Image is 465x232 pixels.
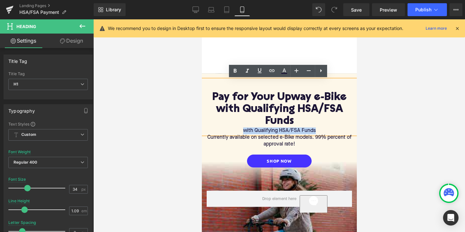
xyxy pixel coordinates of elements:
[423,25,449,32] a: Learn more
[98,176,149,193] iframe: Gorgias live chat messenger
[14,82,18,86] b: H1
[351,6,362,13] span: Save
[106,7,121,13] span: Library
[45,135,110,148] a: Shop NOW
[94,3,126,16] a: New Library
[234,3,250,16] a: Mobile
[19,10,59,15] span: HSA/FSA Payment
[19,3,94,8] a: Landing Pages
[81,209,87,213] span: em
[380,6,397,13] span: Preview
[21,132,36,137] b: Custom
[8,199,30,203] div: Line Height
[48,34,95,48] a: Design
[8,150,31,154] div: Font Weight
[328,3,341,16] button: Redo
[203,3,219,16] a: Laptop
[108,25,403,32] p: We recommend you to design in Desktop first to ensure the responsive layout would display correct...
[219,3,234,16] a: Tablet
[188,3,203,16] a: Desktop
[312,3,325,16] button: Undo
[443,210,459,226] div: Open Intercom Messenger
[16,24,36,29] span: Heading
[8,55,27,64] div: Title Tag
[8,105,35,114] div: Typography
[8,72,88,76] div: Title Tag
[65,139,90,144] span: Shop NOW
[14,160,37,165] b: Regular 400
[81,187,87,191] span: px
[372,3,405,16] a: Preview
[8,121,88,126] div: Text Styles
[408,3,447,16] button: Publish
[415,7,431,12] span: Publish
[449,3,462,16] button: More
[8,220,36,225] div: Letter Spacing
[8,177,26,182] div: Font Size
